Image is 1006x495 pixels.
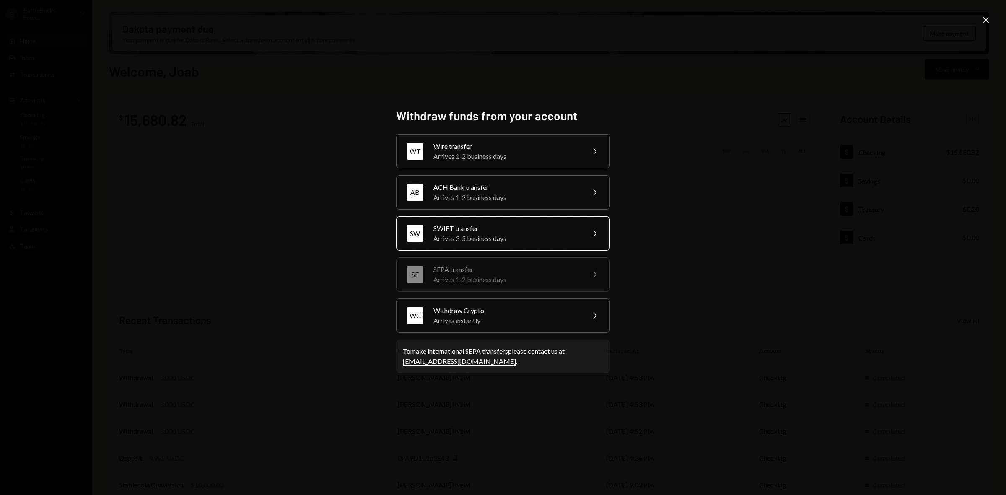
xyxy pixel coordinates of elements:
h2: Withdraw funds from your account [396,108,610,124]
div: AB [407,184,423,201]
div: Arrives 3-5 business days [433,233,579,244]
div: Withdraw Crypto [433,306,579,316]
div: Arrives instantly [433,316,579,326]
button: WCWithdraw CryptoArrives instantly [396,298,610,333]
a: [EMAIL_ADDRESS][DOMAIN_NAME] [403,357,516,366]
button: SESEPA transferArrives 1-2 business days [396,257,610,292]
div: WC [407,307,423,324]
div: SWIFT transfer [433,223,579,233]
div: To make international SEPA transfers please contact us at . [403,346,603,366]
button: SWSWIFT transferArrives 3-5 business days [396,216,610,251]
div: SW [407,225,423,242]
button: ABACH Bank transferArrives 1-2 business days [396,175,610,210]
div: Arrives 1-2 business days [433,192,579,202]
div: SEPA transfer [433,264,579,275]
button: WTWire transferArrives 1-2 business days [396,134,610,168]
div: WT [407,143,423,160]
div: Arrives 1-2 business days [433,151,579,161]
div: ACH Bank transfer [433,182,579,192]
div: Arrives 1-2 business days [433,275,579,285]
div: SE [407,266,423,283]
div: Wire transfer [433,141,579,151]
